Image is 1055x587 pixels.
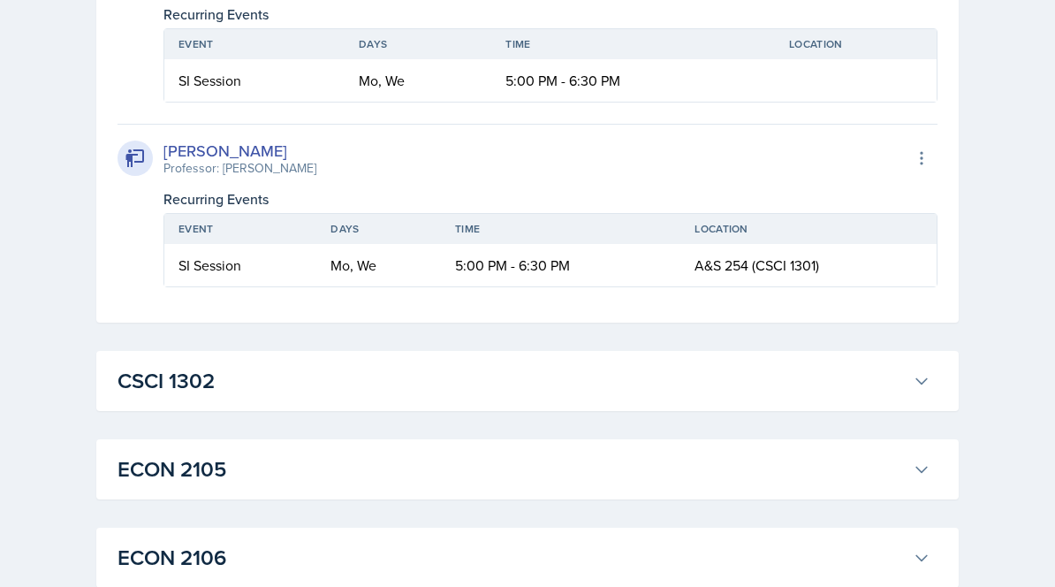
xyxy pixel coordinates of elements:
[163,4,937,25] div: Recurring Events
[178,255,302,276] div: SI Session
[345,59,491,102] td: Mo, We
[114,538,934,577] button: ECON 2106
[441,214,680,244] th: Time
[491,29,775,59] th: Time
[316,244,441,286] td: Mo, We
[118,542,906,574] h3: ECON 2106
[164,29,345,59] th: Event
[163,159,316,178] div: Professor: [PERSON_NAME]
[680,214,937,244] th: Location
[118,454,906,485] h3: ECON 2105
[775,29,937,59] th: Location
[345,29,491,59] th: Days
[694,255,819,275] span: A&S 254 (CSCI 1301)
[491,59,775,102] td: 5:00 PM - 6:30 PM
[441,244,680,286] td: 5:00 PM - 6:30 PM
[163,188,937,210] div: Recurring Events
[118,365,906,397] h3: CSCI 1302
[114,362,934,400] button: CSCI 1302
[178,70,330,91] div: SI Session
[163,139,316,163] div: [PERSON_NAME]
[316,214,441,244] th: Days
[114,450,934,489] button: ECON 2105
[164,214,316,244] th: Event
